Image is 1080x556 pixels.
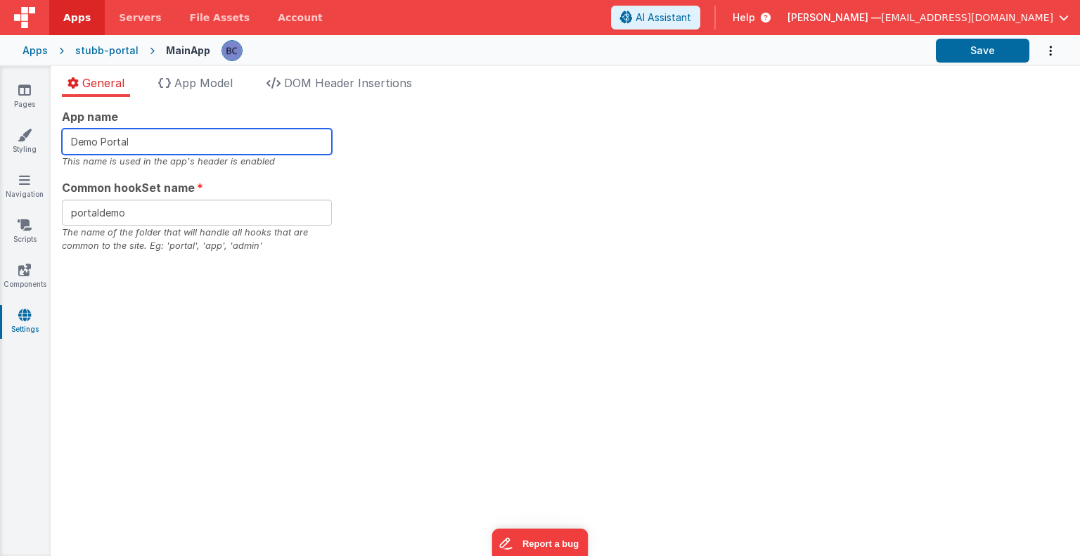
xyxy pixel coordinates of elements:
span: [EMAIL_ADDRESS][DOMAIN_NAME] [881,11,1053,25]
button: Options [1029,37,1057,65]
span: [PERSON_NAME] — [787,11,881,25]
button: Save [936,39,1029,63]
button: [PERSON_NAME] — [EMAIL_ADDRESS][DOMAIN_NAME] [787,11,1069,25]
span: AI Assistant [636,11,691,25]
button: AI Assistant [611,6,700,30]
span: Servers [119,11,161,25]
div: Apps [22,44,48,58]
img: 178831b925e1d191091bdd3f12a9f5dd [222,41,242,60]
div: MainApp [166,44,210,58]
div: The name of the folder that will handle all hooks that are common to the site. Eg: 'portal', 'app... [62,226,332,252]
span: DOM Header Insertions [284,76,412,90]
span: App Model [174,76,233,90]
div: stubb-portal [75,44,139,58]
span: Apps [63,11,91,25]
span: General [82,76,124,90]
span: Common hookSet name [62,179,195,196]
span: App name [62,108,118,125]
div: This name is used in the app's header is enabled [62,155,332,168]
span: Help [733,11,755,25]
span: File Assets [190,11,250,25]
